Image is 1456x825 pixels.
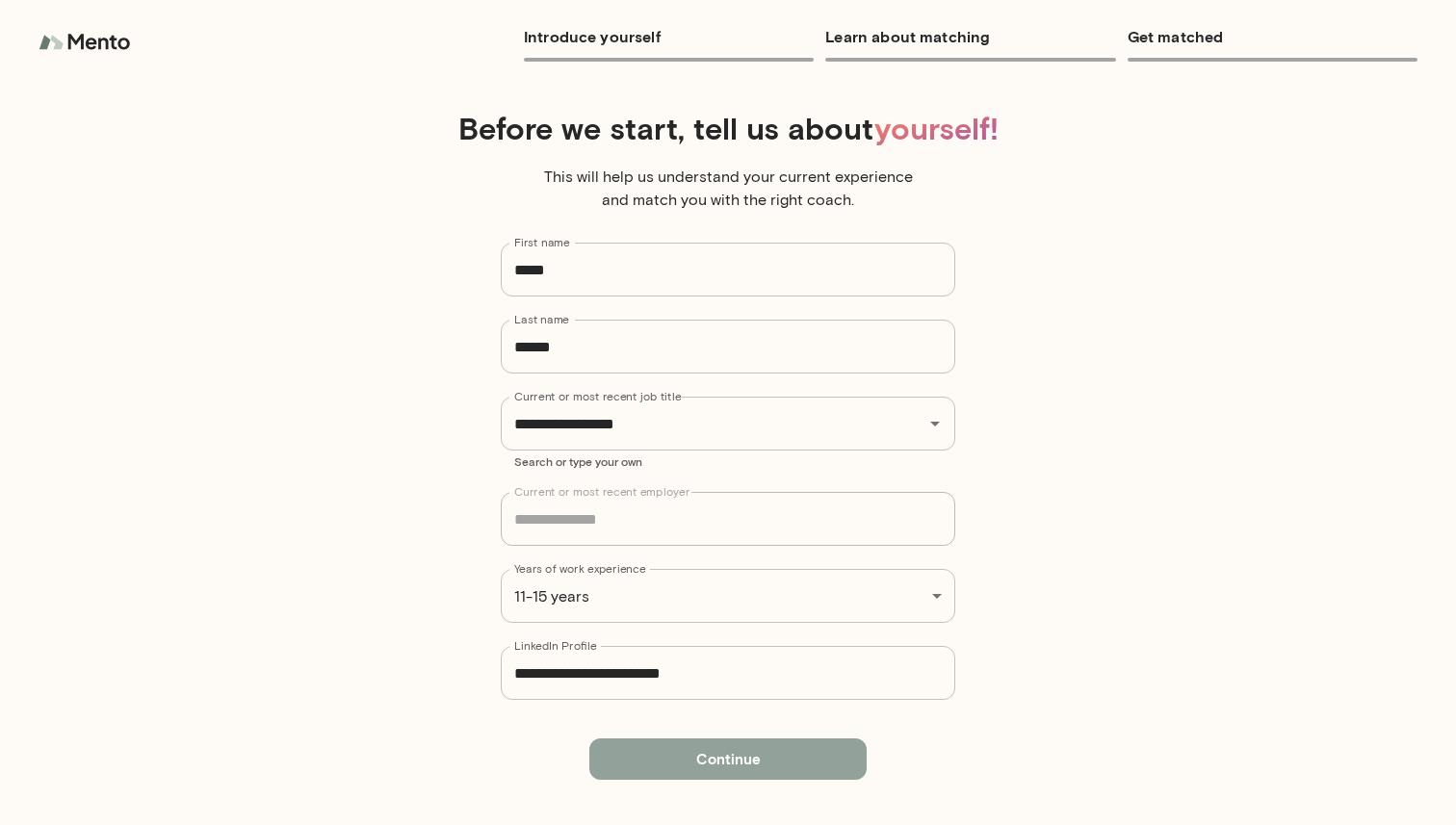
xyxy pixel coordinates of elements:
label: Last name [514,311,569,327]
label: First name [514,234,570,250]
button: Open [922,410,949,437]
img: logo [39,23,135,62]
label: Current or most recent job title [514,388,681,404]
div: 11-15 years [501,569,955,623]
label: LinkedIn Profile [514,637,597,654]
h6: Get matched [1128,23,1417,50]
label: Current or most recent employer [514,483,689,500]
h6: Introduce yourself [524,23,814,50]
span: yourself! [874,109,999,146]
p: This will help us understand your current experience and match you with the right coach. [535,166,921,212]
h4: Before we start, tell us about [166,110,1290,146]
button: Continue [589,738,867,779]
h6: Learn about matching [825,23,1115,50]
label: Years of work experience [514,560,646,577]
p: Search or type your own [514,453,942,469]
